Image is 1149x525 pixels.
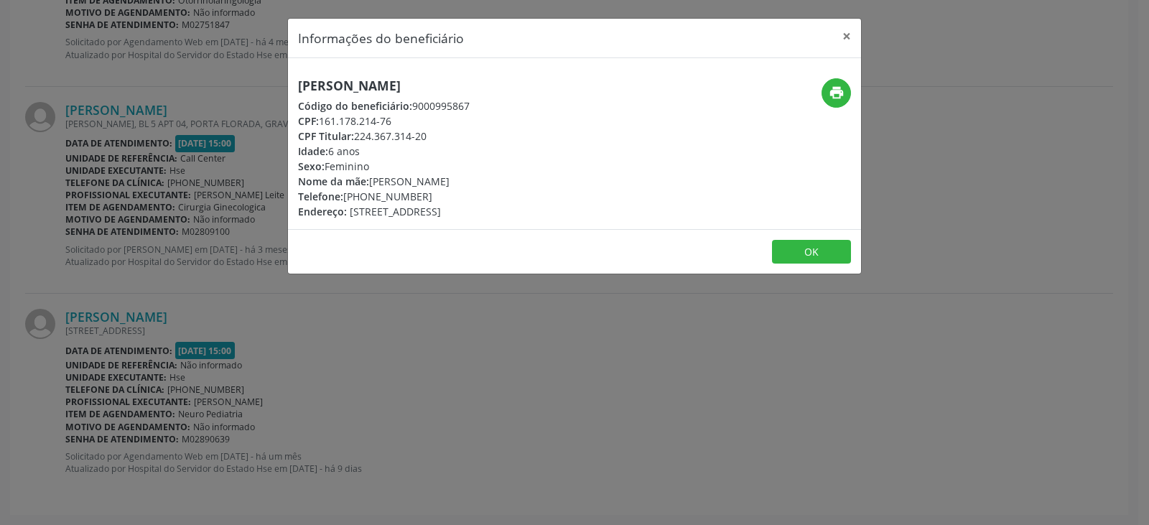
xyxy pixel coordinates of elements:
[829,85,845,101] i: print
[298,159,470,174] div: Feminino
[298,129,354,143] span: CPF Titular:
[298,144,328,158] span: Idade:
[832,19,861,54] button: Close
[298,78,470,93] h5: [PERSON_NAME]
[298,144,470,159] div: 6 anos
[298,175,369,188] span: Nome da mãe:
[298,205,347,218] span: Endereço:
[350,205,441,218] span: [STREET_ADDRESS]
[298,189,470,204] div: [PHONE_NUMBER]
[822,78,851,108] button: print
[772,240,851,264] button: OK
[298,99,412,113] span: Código do beneficiário:
[298,190,343,203] span: Telefone:
[298,29,464,47] h5: Informações do beneficiário
[298,174,470,189] div: [PERSON_NAME]
[298,159,325,173] span: Sexo:
[298,114,319,128] span: CPF:
[298,98,470,113] div: 9000995867
[298,113,470,129] div: 161.178.214-76
[298,129,470,144] div: 224.367.314-20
